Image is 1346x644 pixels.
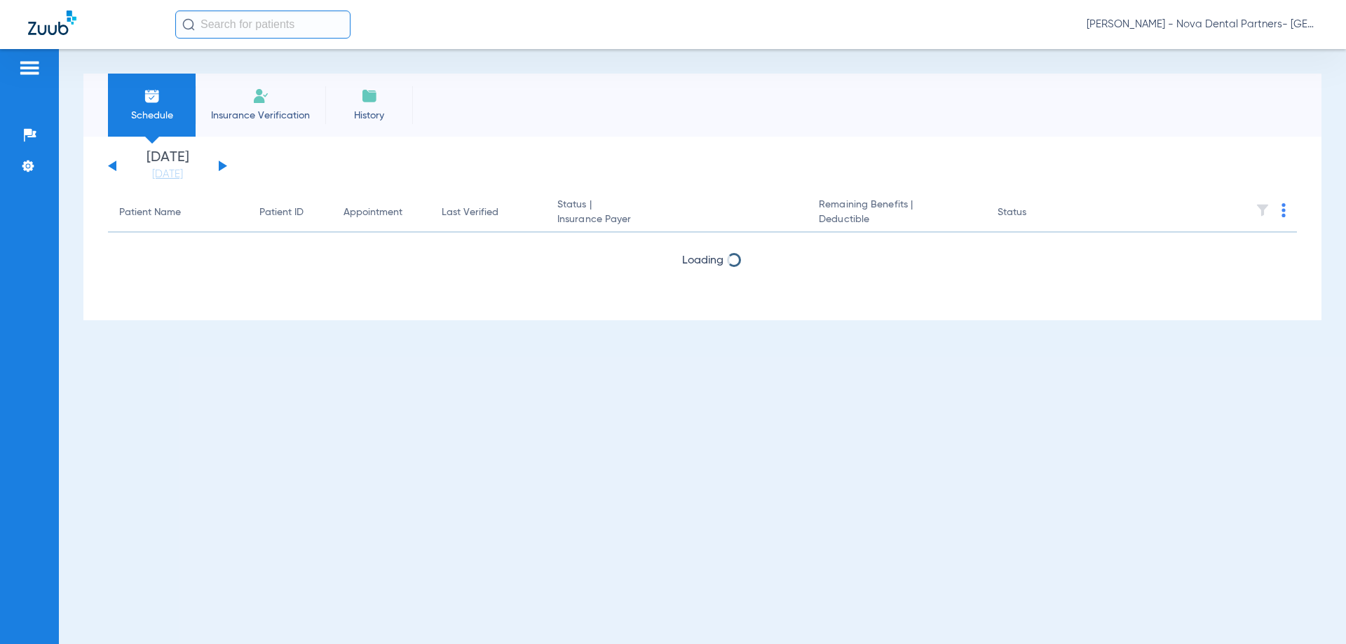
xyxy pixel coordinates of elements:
[344,205,402,220] div: Appointment
[442,205,535,220] div: Last Verified
[125,151,210,181] li: [DATE]
[361,88,378,104] img: History
[118,109,185,123] span: Schedule
[18,60,41,76] img: hamburger-icon
[819,212,974,227] span: Deductible
[175,11,351,39] input: Search for patients
[1256,203,1270,217] img: filter.svg
[986,193,1081,233] th: Status
[336,109,402,123] span: History
[144,88,161,104] img: Schedule
[119,205,237,220] div: Patient Name
[119,205,181,220] div: Patient Name
[344,205,419,220] div: Appointment
[28,11,76,35] img: Zuub Logo
[442,205,498,220] div: Last Verified
[682,255,723,266] span: Loading
[182,18,195,31] img: Search Icon
[546,193,808,233] th: Status |
[125,167,210,181] a: [DATE]
[1087,18,1318,32] span: [PERSON_NAME] - Nova Dental Partners- [GEOGRAPHIC_DATA]
[808,193,986,233] th: Remaining Benefits |
[557,212,796,227] span: Insurance Payer
[252,88,269,104] img: Manual Insurance Verification
[259,205,304,220] div: Patient ID
[259,205,321,220] div: Patient ID
[1282,203,1286,217] img: group-dot-blue.svg
[206,109,315,123] span: Insurance Verification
